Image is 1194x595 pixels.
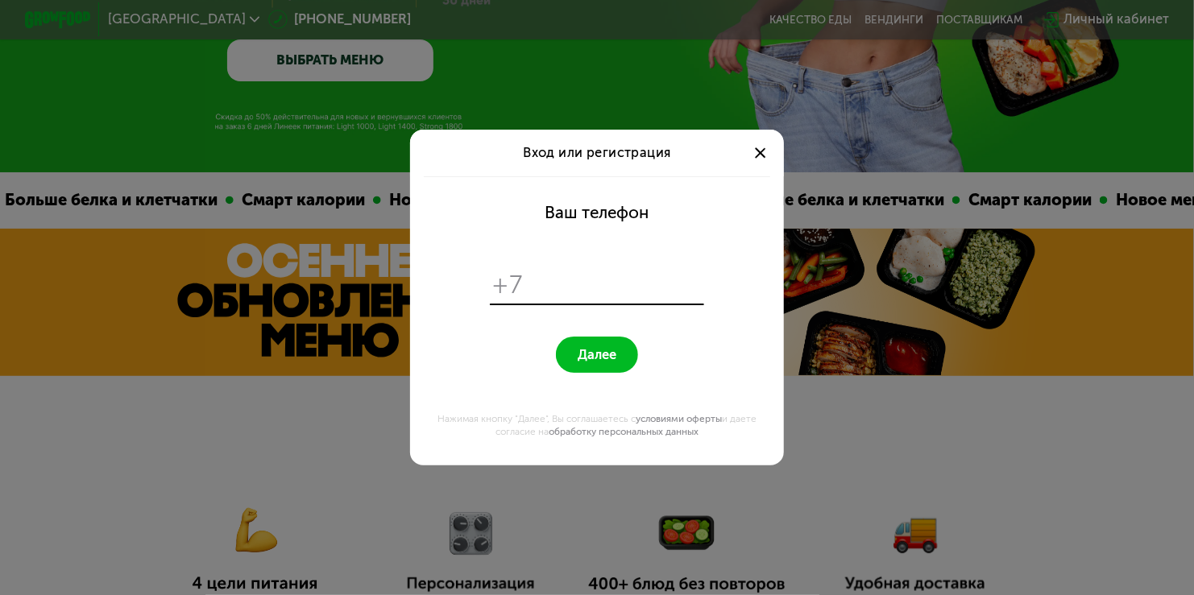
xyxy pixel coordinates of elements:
[578,347,616,363] span: Далее
[523,145,670,160] span: Вход или регистрация
[493,269,523,300] span: +7
[545,203,649,223] div: Ваш телефон
[636,413,722,424] a: условиями оферты
[556,337,638,372] button: Далее
[549,426,699,437] a: обработку персональных данных
[421,412,773,439] div: Нажимая кнопку "Далее", Вы соглашаетесь с и даете согласие на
